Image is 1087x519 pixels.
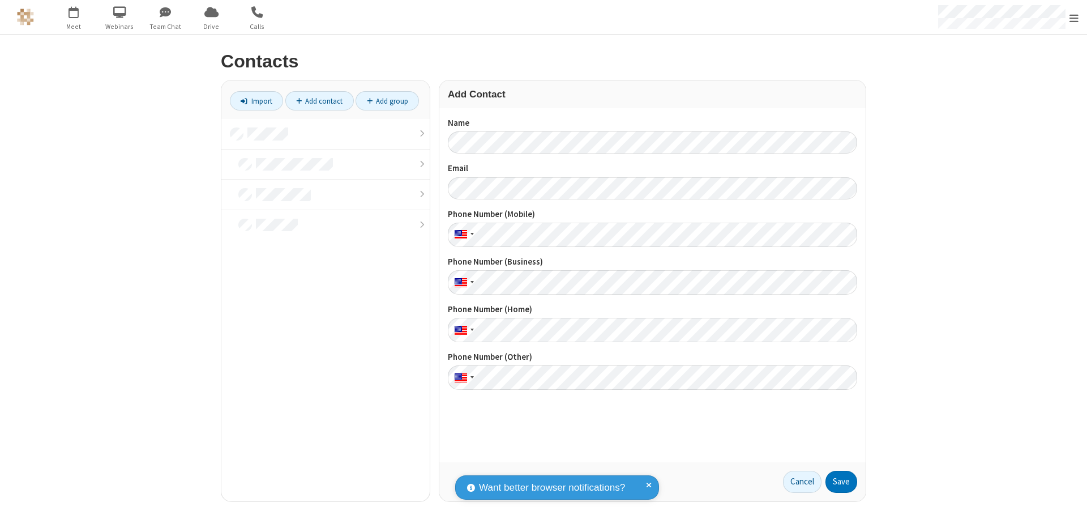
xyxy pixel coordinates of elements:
span: Drive [190,22,233,32]
a: Add group [356,91,419,110]
a: Import [230,91,283,110]
div: United States: + 1 [448,318,477,342]
a: Add contact [285,91,354,110]
label: Name [448,117,857,130]
label: Phone Number (Business) [448,256,857,269]
span: Meet [53,22,95,32]
label: Phone Number (Mobile) [448,208,857,221]
label: Phone Number (Other) [448,351,857,364]
div: United States: + 1 [448,270,477,295]
div: United States: + 1 [448,223,477,247]
span: Want better browser notifications? [479,480,625,495]
label: Email [448,162,857,175]
a: Cancel [783,471,821,494]
img: QA Selenium DO NOT DELETE OR CHANGE [17,8,34,25]
iframe: Chat [1059,490,1079,511]
span: Team Chat [144,22,187,32]
h2: Contacts [221,52,866,71]
span: Webinars [99,22,141,32]
div: United States: + 1 [448,365,477,390]
span: Calls [236,22,279,32]
button: Save [825,471,857,494]
label: Phone Number (Home) [448,303,857,316]
h3: Add Contact [448,89,857,100]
